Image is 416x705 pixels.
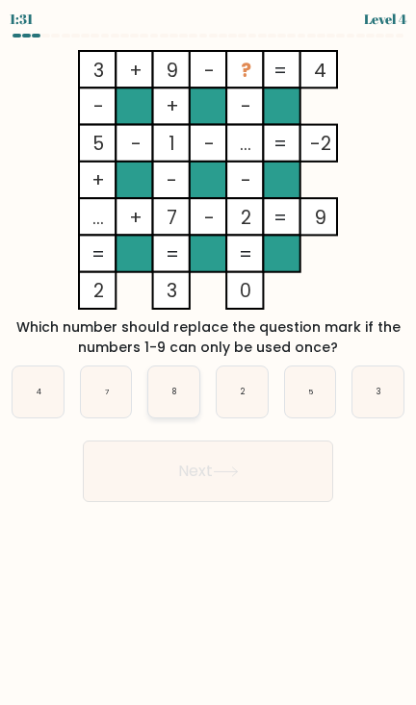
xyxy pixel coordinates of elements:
[241,205,251,231] tspan: 2
[8,317,408,358] div: Which number should replace the question mark if the numbers 1-9 can only be used once?
[240,278,251,304] tspan: 0
[167,205,177,231] tspan: 7
[172,387,176,397] text: 8
[239,241,252,267] tspan: =
[241,93,251,119] tspan: -
[10,9,33,29] div: 1:31
[169,131,175,157] tspan: 1
[241,167,251,193] tspan: -
[204,131,215,157] tspan: -
[105,387,109,397] text: 7
[204,58,215,84] tspan: -
[36,387,40,397] text: 4
[92,131,104,157] tspan: 5
[129,58,143,84] tspan: +
[167,58,178,84] tspan: 9
[93,58,104,84] tspan: 3
[167,167,177,193] tspan: -
[364,9,406,29] div: Level 4
[204,205,215,231] tspan: -
[241,387,246,397] text: 2
[240,131,251,157] tspan: ...
[273,131,287,157] tspan: =
[83,441,333,502] button: Next
[93,93,104,119] tspan: -
[273,58,287,84] tspan: =
[273,205,287,231] tspan: =
[166,241,179,267] tspan: =
[92,205,104,231] tspan: ...
[93,278,104,304] tspan: 2
[314,58,326,84] tspan: 4
[315,205,326,231] tspan: 9
[166,93,179,119] tspan: +
[91,167,105,193] tspan: +
[241,58,251,84] tspan: ?
[131,131,142,157] tspan: -
[377,387,380,397] text: 3
[308,387,313,397] text: 5
[310,131,331,157] tspan: -2
[91,241,105,267] tspan: =
[167,278,177,304] tspan: 3
[129,205,143,231] tspan: +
